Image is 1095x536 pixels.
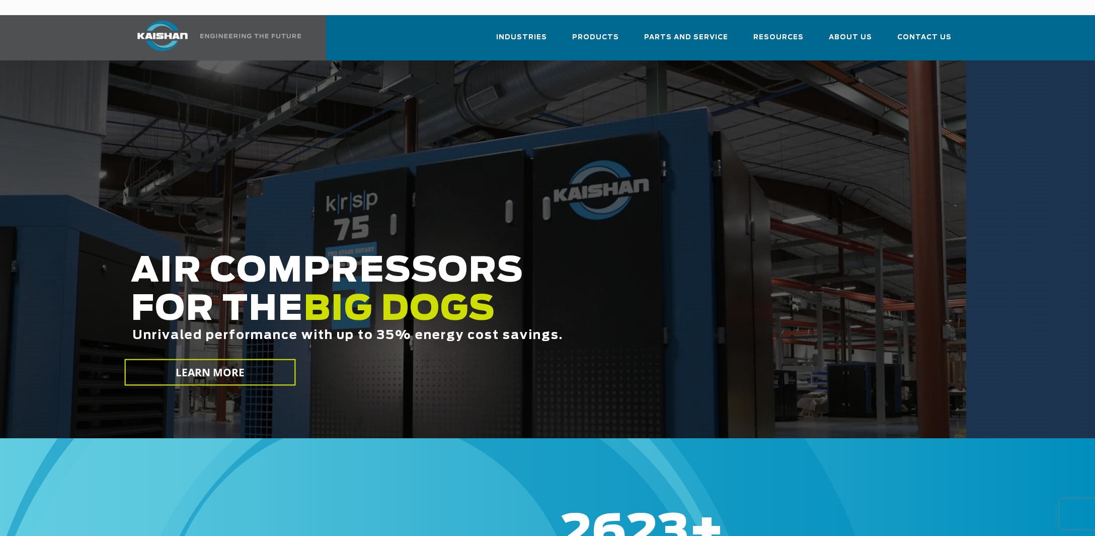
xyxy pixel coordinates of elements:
a: Resources [753,24,804,58]
a: LEARN MORE [125,359,296,386]
a: Kaishan USA [125,15,303,60]
span: About Us [829,32,872,43]
span: Resources [753,32,804,43]
img: kaishan logo [125,21,200,51]
a: Industries [496,24,547,58]
img: Engineering the future [200,34,301,38]
a: Products [572,24,619,58]
h2: AIR COMPRESSORS FOR THE [131,252,823,374]
a: Contact Us [897,24,952,58]
span: BIG DOGS [303,293,496,327]
span: Products [572,32,619,43]
span: Unrivaled performance with up to 35% energy cost savings. [132,329,563,342]
span: Contact Us [897,32,952,43]
span: LEARN MORE [176,365,245,380]
span: Industries [496,32,547,43]
a: Parts and Service [644,24,728,58]
a: About Us [829,24,872,58]
span: Parts and Service [644,32,728,43]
